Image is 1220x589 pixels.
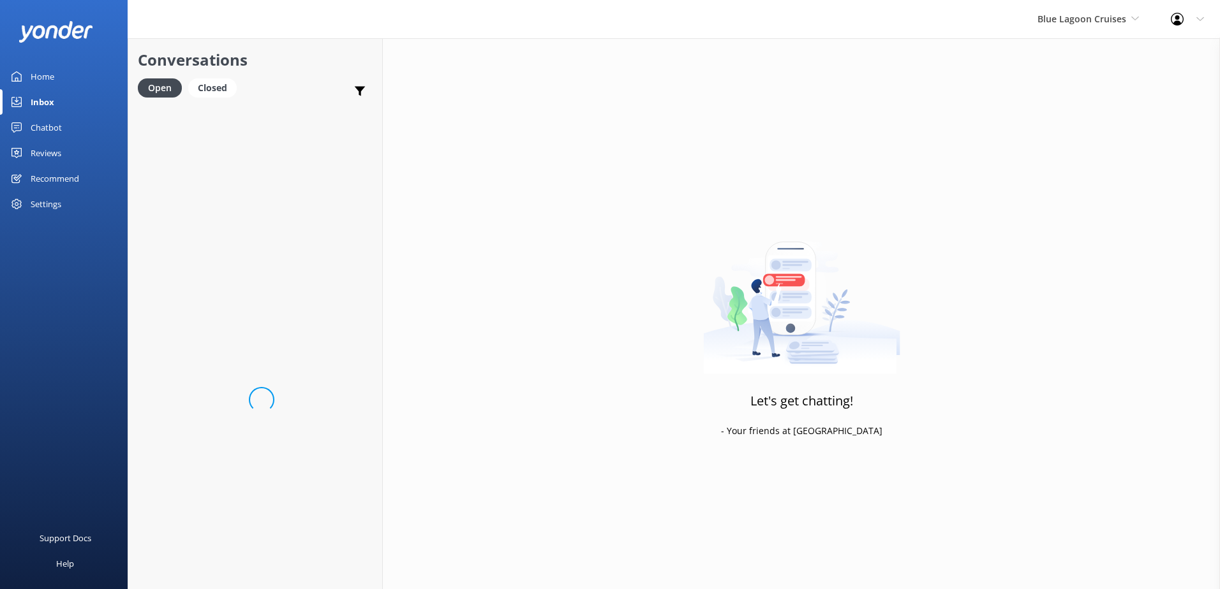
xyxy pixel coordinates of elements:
[31,89,54,115] div: Inbox
[1038,13,1126,25] span: Blue Lagoon Cruises
[19,21,93,42] img: yonder-white-logo.png
[138,80,188,94] a: Open
[31,64,54,89] div: Home
[40,525,91,551] div: Support Docs
[31,140,61,166] div: Reviews
[56,551,74,576] div: Help
[31,191,61,217] div: Settings
[138,48,373,72] h2: Conversations
[188,80,243,94] a: Closed
[750,391,853,411] h3: Let's get chatting!
[703,215,900,374] img: artwork of a man stealing a conversation from at giant smartphone
[31,166,79,191] div: Recommend
[31,115,62,140] div: Chatbot
[188,78,237,98] div: Closed
[721,424,882,438] p: - Your friends at [GEOGRAPHIC_DATA]
[138,78,182,98] div: Open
